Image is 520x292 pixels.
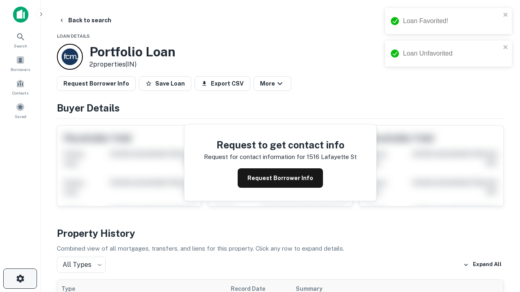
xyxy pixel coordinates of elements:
span: Loan Details [57,34,90,39]
a: Search [2,29,38,51]
button: Back to search [55,13,115,28]
p: Request for contact information for [204,152,305,162]
span: Borrowers [11,66,30,73]
button: Expand All [461,259,504,271]
h3: Portfolio Loan [89,44,175,60]
button: More [253,76,291,91]
button: Save Loan [139,76,191,91]
button: Request Borrower Info [238,168,323,188]
a: Saved [2,99,38,121]
span: Saved [15,113,26,120]
p: Combined view of all mortgages, transfers, and liens for this property. Click any row to expand d... [57,244,504,253]
span: Contacts [12,90,28,96]
button: Export CSV [195,76,250,91]
button: Request Borrower Info [57,76,136,91]
div: All Types [57,257,106,273]
a: Contacts [2,76,38,98]
a: Borrowers [2,52,38,74]
div: Loan Favorited! [403,16,500,26]
h4: Buyer Details [57,101,504,115]
div: Loan Unfavorited [403,49,500,58]
h4: Property History [57,226,504,240]
p: 2 properties (IN) [89,60,175,69]
h4: Request to get contact info [204,137,357,152]
button: close [503,44,509,52]
button: close [503,11,509,19]
iframe: Chat Widget [479,201,520,240]
span: Search [14,43,27,49]
p: 1516 lafayette st [307,152,357,162]
img: capitalize-icon.png [13,6,28,23]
